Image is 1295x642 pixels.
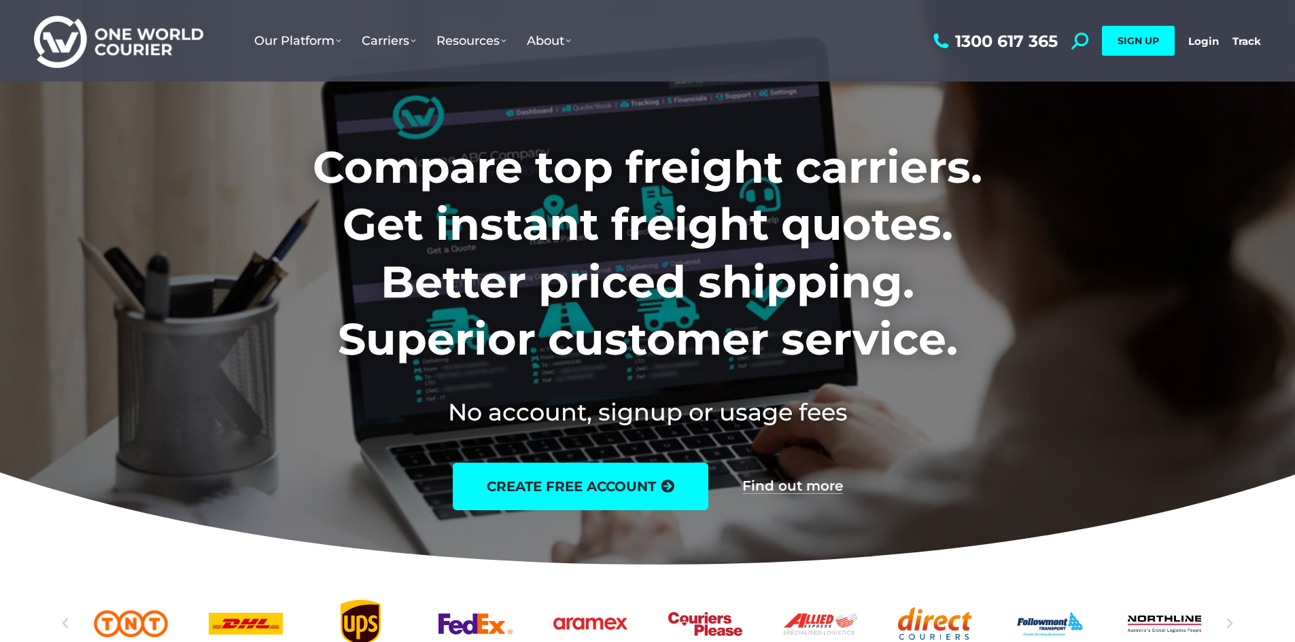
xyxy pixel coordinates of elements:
span: Our Platform [254,33,341,48]
a: 1300 617 365 [930,33,1058,50]
span: About [527,33,571,48]
a: Login [1188,35,1219,48]
span: Carriers [362,33,416,48]
a: create free account [453,463,708,510]
a: About [517,20,581,62]
a: Resources [426,20,517,62]
a: Track [1232,35,1261,48]
span: SIGN UP [1118,35,1159,47]
a: SIGN UP [1102,26,1175,56]
span: Resources [436,33,506,48]
a: Our Platform [244,20,351,62]
a: Carriers [351,20,426,62]
h1: Compare top freight carriers. Get instant freight quotes. Better priced shipping. Superior custom... [223,139,1072,368]
a: Find out more [742,479,843,494]
img: One World Courier [34,14,203,69]
h2: No account, signup or usage fees [223,395,1072,429]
